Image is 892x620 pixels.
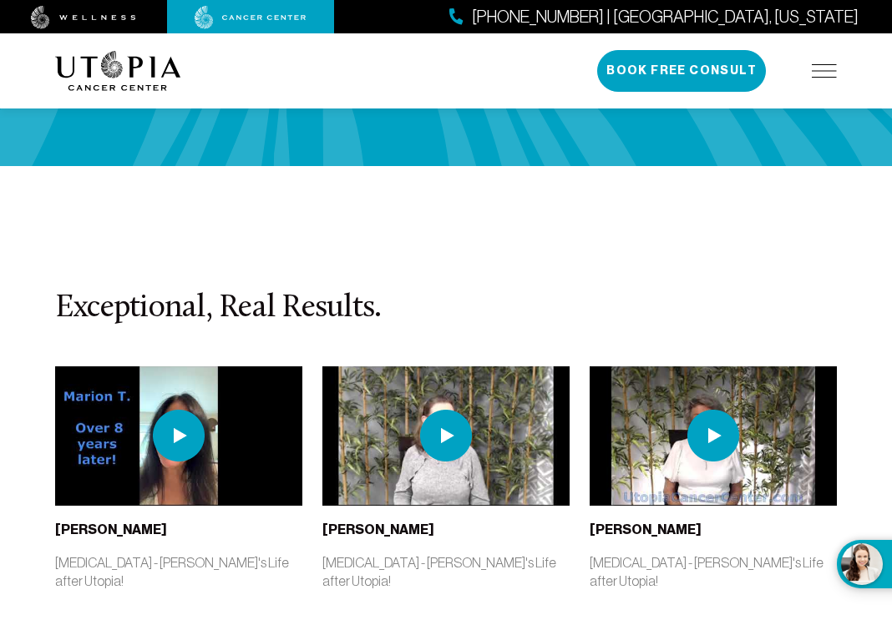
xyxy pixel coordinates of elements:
img: wellness [31,6,136,29]
img: play icon [153,410,205,461]
h3: Exceptional, Real Results. [55,291,837,326]
p: [MEDICAL_DATA] - [PERSON_NAME]'s Life after Utopia! [322,553,570,590]
a: [PHONE_NUMBER] | [GEOGRAPHIC_DATA], [US_STATE] [449,5,859,29]
span: [PHONE_NUMBER] | [GEOGRAPHIC_DATA], [US_STATE] [472,5,859,29]
img: play icon [420,410,472,461]
button: Book Free Consult [597,50,766,92]
img: thumbnail [322,366,570,505]
b: [PERSON_NAME] [590,522,702,537]
img: icon-hamburger [812,64,837,78]
b: [PERSON_NAME] [55,522,167,537]
b: [PERSON_NAME] [322,522,434,537]
img: logo [55,51,181,91]
p: [MEDICAL_DATA] - [PERSON_NAME]'s Life after Utopia! [55,553,302,590]
img: cancer center [195,6,307,29]
img: thumbnail [590,366,837,505]
p: [MEDICAL_DATA] - [PERSON_NAME]'s Life after Utopia! [590,553,837,590]
img: play icon [687,410,739,461]
img: thumbnail [55,366,302,505]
